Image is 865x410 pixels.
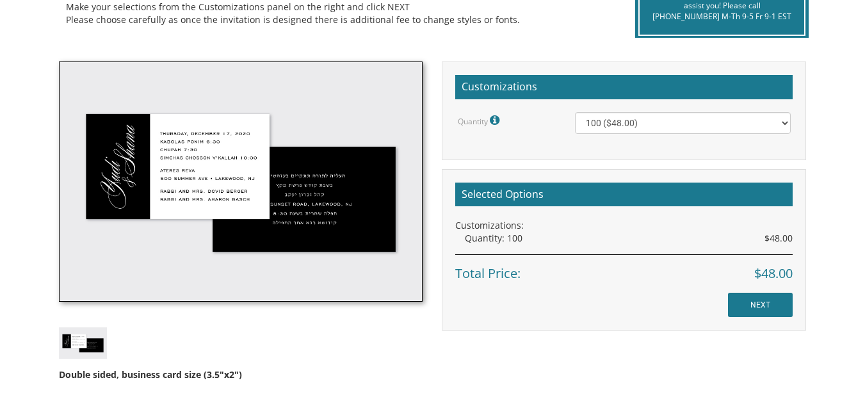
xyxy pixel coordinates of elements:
img: wedding-minis-style5-thumb.jpg [59,61,423,301]
div: Make your selections from the Customizations panel on the right and click NEXT Please choose care... [66,1,606,26]
img: wedding-minis-style5-thumb.jpg [59,327,107,359]
div: Total Price: [455,254,793,283]
h2: Selected Options [455,183,793,207]
input: NEXT [728,293,793,317]
span: Double sided, business card size (3.5"x2") [59,368,242,381]
h2: Customizations [455,75,793,99]
div: Quantity: 100 [465,232,793,245]
label: Quantity [458,112,503,129]
span: $48.00 [764,232,793,245]
div: Customizations: [455,219,793,232]
span: $48.00 [754,265,793,283]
